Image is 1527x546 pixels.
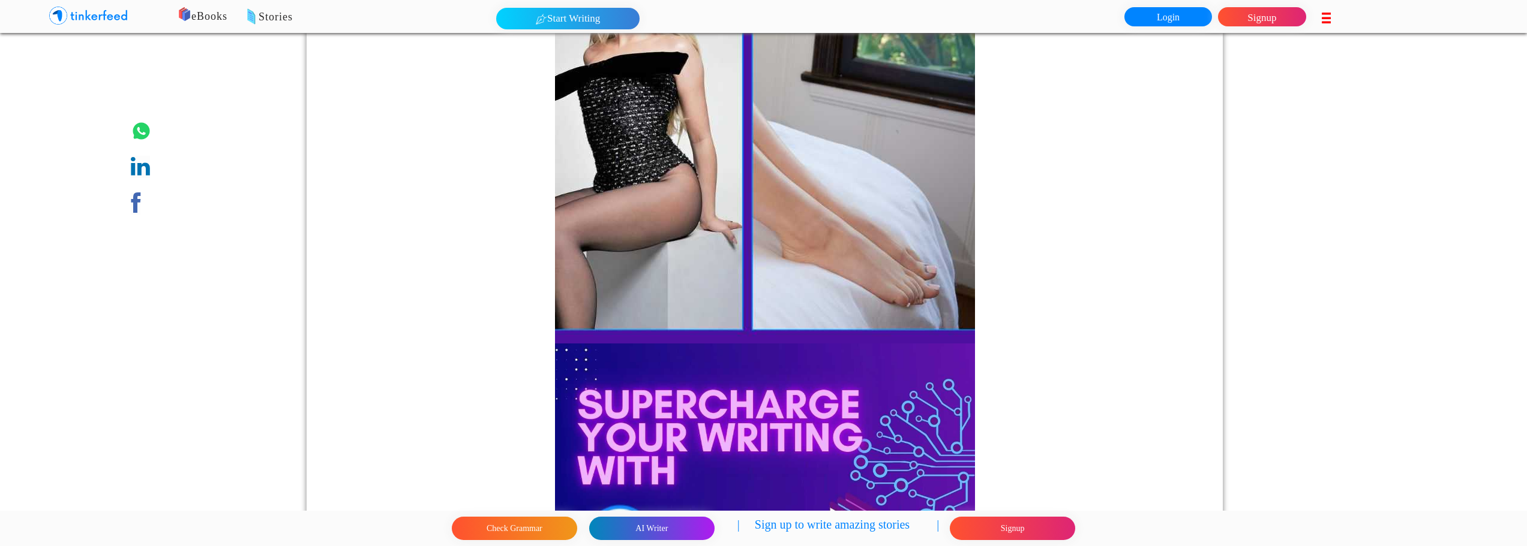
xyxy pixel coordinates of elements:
[950,517,1075,540] button: Signup
[131,120,152,141] img: whatsapp.png
[1124,7,1212,26] a: Login
[496,8,640,29] button: Start Writing
[162,8,834,25] p: eBooks
[1218,7,1306,26] a: Signup
[452,517,577,540] button: Check Grammar
[737,515,939,541] p: | Sign up to write amazing stories |
[209,9,881,26] p: Stories
[589,517,715,540] button: AI Writer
